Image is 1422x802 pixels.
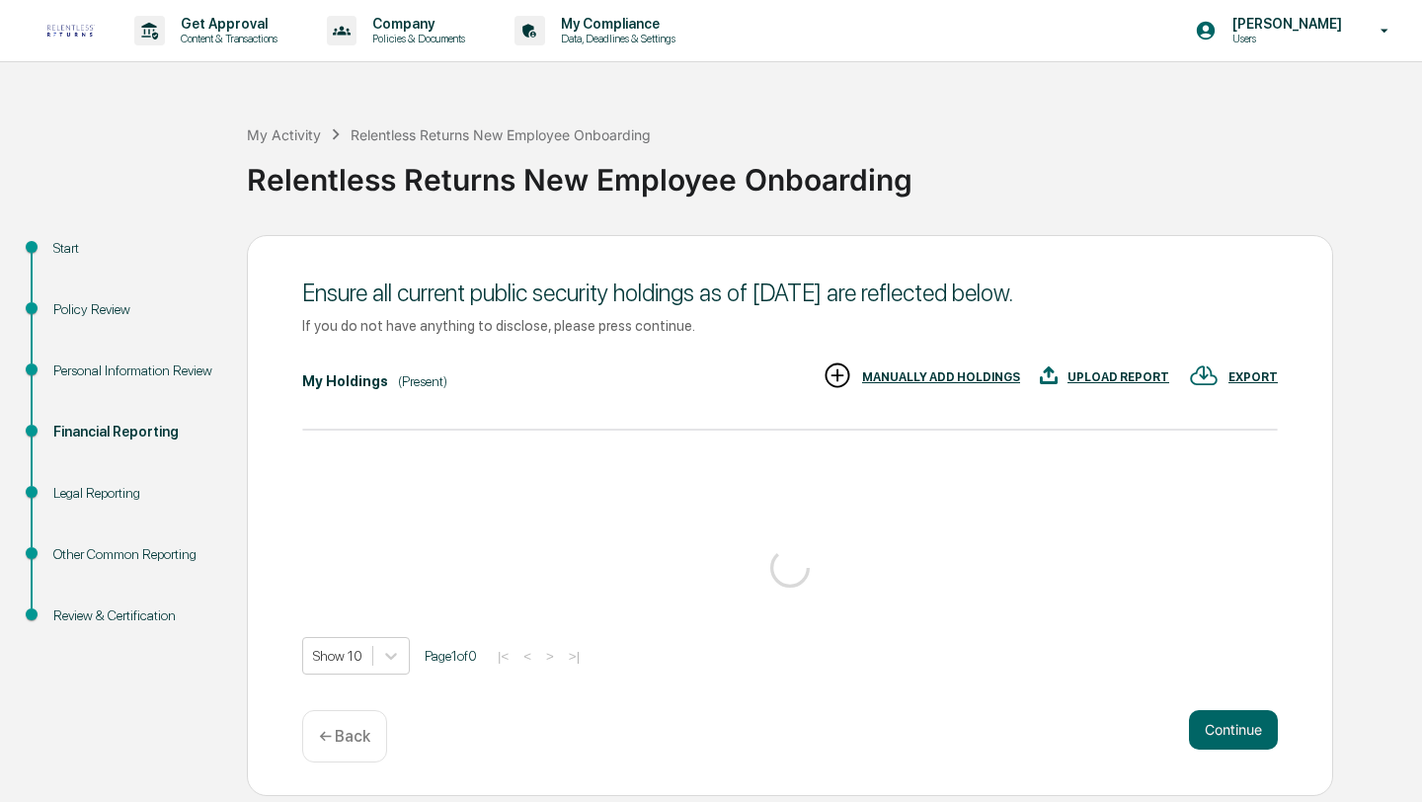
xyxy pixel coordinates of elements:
[1228,370,1278,384] div: EXPORT
[1217,16,1352,32] p: [PERSON_NAME]
[398,373,447,389] div: (Present)
[351,126,651,143] div: Relentless Returns New Employee Onboarding
[53,361,215,381] div: Personal Information Review
[53,299,215,320] div: Policy Review
[165,32,287,45] p: Content & Transactions
[53,422,215,442] div: Financial Reporting
[823,361,852,390] img: MANUALLY ADD HOLDINGS
[53,238,215,259] div: Start
[545,16,685,32] p: My Compliance
[356,16,475,32] p: Company
[1040,361,1058,390] img: UPLOAD REPORT
[1067,370,1169,384] div: UPLOAD REPORT
[302,279,1278,307] div: Ensure all current public security holdings as of [DATE] are reflected below.
[1189,710,1278,750] button: Continue
[165,16,287,32] p: Get Approval
[47,25,95,37] img: logo
[302,373,388,389] div: My Holdings
[545,32,685,45] p: Data, Deadlines & Settings
[53,483,215,504] div: Legal Reporting
[356,32,475,45] p: Policies & Documents
[540,648,560,665] button: >
[1189,361,1219,390] img: EXPORT
[425,648,477,664] span: Page 1 of 0
[1217,32,1352,45] p: Users
[247,146,1412,198] div: Relentless Returns New Employee Onboarding
[302,317,1278,334] div: If you do not have anything to disclose, please press continue.
[563,648,586,665] button: >|
[862,370,1020,384] div: MANUALLY ADD HOLDINGS
[492,648,514,665] button: |<
[517,648,537,665] button: <
[53,605,215,626] div: Review & Certification
[247,126,321,143] div: My Activity
[319,727,370,746] p: ← Back
[53,544,215,565] div: Other Common Reporting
